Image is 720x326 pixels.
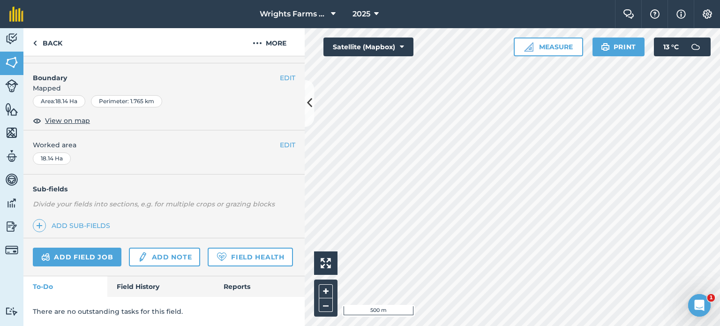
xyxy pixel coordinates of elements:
span: View on map [45,115,90,126]
button: More [234,28,305,56]
img: svg+xml;base64,PD94bWwgdmVyc2lvbj0iMS4wIiBlbmNvZGluZz0idXRmLTgiPz4KPCEtLSBHZW5lcmF0b3I6IEFkb2JlIE... [5,32,18,46]
img: svg+xml;base64,PHN2ZyB4bWxucz0iaHR0cDovL3d3dy53My5vcmcvMjAwMC9zdmciIHdpZHRoPSI1NiIgaGVpZ2h0PSI2MC... [5,102,18,116]
button: EDIT [280,140,295,150]
span: 2025 [352,8,370,20]
a: To-Do [23,276,107,297]
div: Area : 18.14 Ha [33,95,85,107]
a: Field History [107,276,214,297]
img: svg+xml;base64,PHN2ZyB4bWxucz0iaHR0cDovL3d3dy53My5vcmcvMjAwMC9zdmciIHdpZHRoPSIxNyIgaGVpZ2h0PSIxNy... [676,8,686,20]
button: – [319,298,333,312]
span: 1 [707,294,715,302]
img: svg+xml;base64,PD94bWwgdmVyc2lvbj0iMS4wIiBlbmNvZGluZz0idXRmLTgiPz4KPCEtLSBHZW5lcmF0b3I6IEFkb2JlIE... [686,38,705,56]
a: Field Health [208,248,292,266]
img: svg+xml;base64,PHN2ZyB4bWxucz0iaHR0cDovL3d3dy53My5vcmcvMjAwMC9zdmciIHdpZHRoPSIyMCIgaGVpZ2h0PSIyNC... [253,38,262,49]
img: svg+xml;base64,PHN2ZyB4bWxucz0iaHR0cDovL3d3dy53My5vcmcvMjAwMC9zdmciIHdpZHRoPSI1NiIgaGVpZ2h0PSI2MC... [5,55,18,69]
a: Add sub-fields [33,219,114,232]
div: 18.14 Ha [33,152,71,165]
button: Satellite (Mapbox) [323,38,413,56]
button: + [319,284,333,298]
iframe: Intercom live chat [688,294,711,317]
span: Wrights Farms Contracting [260,8,327,20]
img: svg+xml;base64,PD94bWwgdmVyc2lvbj0iMS4wIiBlbmNvZGluZz0idXRmLTgiPz4KPCEtLSBHZW5lcmF0b3I6IEFkb2JlIE... [5,196,18,210]
img: svg+xml;base64,PHN2ZyB4bWxucz0iaHR0cDovL3d3dy53My5vcmcvMjAwMC9zdmciIHdpZHRoPSIxNCIgaGVpZ2h0PSIyNC... [36,220,43,231]
button: View on map [33,115,90,126]
img: svg+xml;base64,PHN2ZyB4bWxucz0iaHR0cDovL3d3dy53My5vcmcvMjAwMC9zdmciIHdpZHRoPSIxOSIgaGVpZ2h0PSIyNC... [601,41,610,53]
h4: Boundary [23,63,280,83]
img: A cog icon [702,9,713,19]
button: Measure [514,38,583,56]
div: Perimeter : 1.765 km [91,95,162,107]
img: A question mark icon [649,9,660,19]
img: svg+xml;base64,PD94bWwgdmVyc2lvbj0iMS4wIiBlbmNvZGluZz0idXRmLTgiPz4KPCEtLSBHZW5lcmF0b3I6IEFkb2JlIE... [5,243,18,257]
span: Mapped [23,83,305,93]
a: Add note [129,248,200,266]
a: Reports [214,276,305,297]
img: svg+xml;base64,PHN2ZyB4bWxucz0iaHR0cDovL3d3dy53My5vcmcvMjAwMC9zdmciIHdpZHRoPSIxOCIgaGVpZ2h0PSIyNC... [33,115,41,126]
img: svg+xml;base64,PHN2ZyB4bWxucz0iaHR0cDovL3d3dy53My5vcmcvMjAwMC9zdmciIHdpZHRoPSI1NiIgaGVpZ2h0PSI2MC... [5,126,18,140]
img: Four arrows, one pointing top left, one top right, one bottom right and the last bottom left [321,258,331,268]
img: svg+xml;base64,PHN2ZyB4bWxucz0iaHR0cDovL3d3dy53My5vcmcvMjAwMC9zdmciIHdpZHRoPSI5IiBoZWlnaHQ9IjI0Ii... [33,38,37,49]
img: svg+xml;base64,PD94bWwgdmVyc2lvbj0iMS4wIiBlbmNvZGluZz0idXRmLTgiPz4KPCEtLSBHZW5lcmF0b3I6IEFkb2JlIE... [137,251,148,263]
a: Back [23,28,72,56]
img: svg+xml;base64,PD94bWwgdmVyc2lvbj0iMS4wIiBlbmNvZGluZz0idXRmLTgiPz4KPCEtLSBHZW5lcmF0b3I6IEFkb2JlIE... [41,251,50,263]
img: svg+xml;base64,PD94bWwgdmVyc2lvbj0iMS4wIiBlbmNvZGluZz0idXRmLTgiPz4KPCEtLSBHZW5lcmF0b3I6IEFkb2JlIE... [5,307,18,316]
h4: Sub-fields [23,184,305,194]
img: svg+xml;base64,PD94bWwgdmVyc2lvbj0iMS4wIiBlbmNvZGluZz0idXRmLTgiPz4KPCEtLSBHZW5lcmF0b3I6IEFkb2JlIE... [5,220,18,234]
em: Divide your fields into sections, e.g. for multiple crops or grazing blocks [33,200,275,208]
a: Add field job [33,248,121,266]
span: 13 ° C [663,38,679,56]
img: svg+xml;base64,PD94bWwgdmVyc2lvbj0iMS4wIiBlbmNvZGluZz0idXRmLTgiPz4KPCEtLSBHZW5lcmF0b3I6IEFkb2JlIE... [5,173,18,187]
img: Ruler icon [524,42,533,52]
button: 13 °C [654,38,711,56]
button: EDIT [280,73,295,83]
img: Two speech bubbles overlapping with the left bubble in the forefront [623,9,634,19]
span: Worked area [33,140,295,150]
img: fieldmargin Logo [9,7,23,22]
p: There are no outstanding tasks for this field. [33,306,295,317]
img: svg+xml;base64,PD94bWwgdmVyc2lvbj0iMS4wIiBlbmNvZGluZz0idXRmLTgiPz4KPCEtLSBHZW5lcmF0b3I6IEFkb2JlIE... [5,79,18,92]
button: Print [592,38,645,56]
img: svg+xml;base64,PD94bWwgdmVyc2lvbj0iMS4wIiBlbmNvZGluZz0idXRmLTgiPz4KPCEtLSBHZW5lcmF0b3I6IEFkb2JlIE... [5,149,18,163]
